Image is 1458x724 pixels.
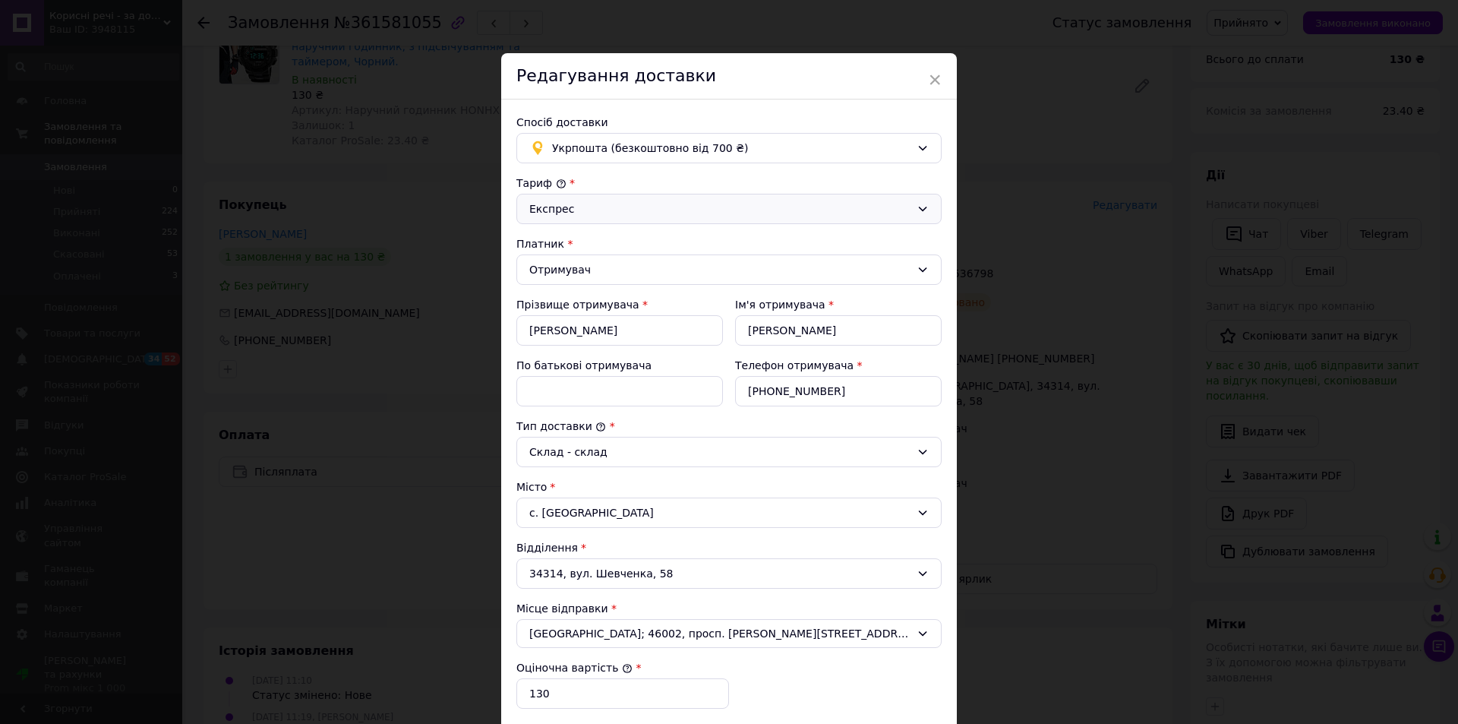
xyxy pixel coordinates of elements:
[735,299,825,311] label: Ім'я отримувача
[516,359,652,371] label: По батькові отримувача
[516,236,942,251] div: Платник
[552,140,910,156] span: Укрпошта (безкоштовно від 700 ₴)
[735,359,854,371] label: Телефон отримувача
[928,67,942,93] span: ×
[516,479,942,495] div: Місто
[529,626,910,641] span: [GEOGRAPHIC_DATA]; 46002, просп. [PERSON_NAME][STREET_ADDRESS]
[529,261,910,278] div: Отримувач
[516,662,633,674] label: Оціночна вартість
[516,115,942,130] div: Спосіб доставки
[735,376,942,406] input: +380
[516,419,942,434] div: Тип доставки
[529,444,910,460] div: Склад - склад
[516,601,942,616] div: Місце відправки
[516,498,942,528] div: с. [GEOGRAPHIC_DATA]
[516,299,639,311] label: Прізвище отримувача
[516,175,942,191] div: Тариф
[529,201,910,217] div: Експрес
[516,540,942,555] div: Відділення
[516,558,942,589] div: 34314, вул. Шевченка, 58
[501,53,957,100] div: Редагування доставки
